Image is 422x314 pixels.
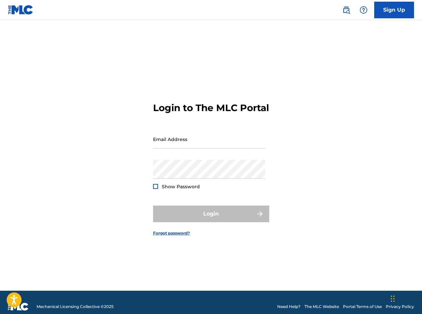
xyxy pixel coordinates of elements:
a: Need Help? [277,304,300,310]
div: Drag [391,289,395,309]
a: Privacy Policy [386,304,414,310]
div: Help [357,3,370,17]
span: Show Password [162,184,200,190]
iframe: Chat Widget [389,282,422,314]
img: logo [8,303,29,311]
a: Portal Terms of Use [343,304,382,310]
h3: Login to The MLC Portal [153,102,269,114]
span: Mechanical Licensing Collective © 2025 [37,304,114,310]
img: help [360,6,368,14]
a: The MLC Website [304,304,339,310]
a: Forgot password? [153,230,190,236]
img: search [342,6,350,14]
a: Public Search [340,3,353,17]
a: Sign Up [374,2,414,18]
img: MLC Logo [8,5,34,15]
